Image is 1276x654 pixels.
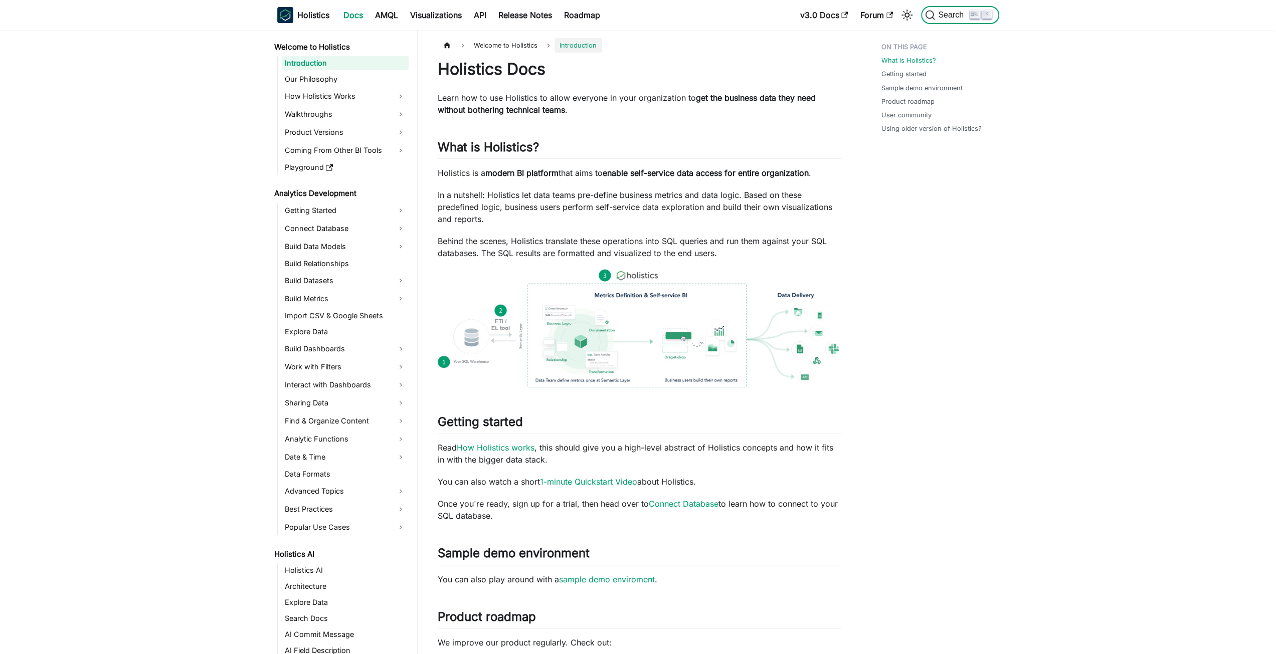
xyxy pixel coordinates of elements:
[438,269,841,387] img: How Holistics fits in your Data Stack
[899,7,915,23] button: Switch between dark and light mode (currently light mode)
[438,476,841,488] p: You can also watch a short about Holistics.
[282,579,409,593] a: Architecture
[369,7,404,23] a: AMQL
[881,83,963,93] a: Sample demo environment
[982,10,992,19] kbd: K
[469,38,542,53] span: Welcome to Holistics
[282,257,409,271] a: Build Relationships
[282,611,409,625] a: Search Docs
[881,69,927,79] a: Getting started
[282,449,409,465] a: Date & Time
[468,7,492,23] a: API
[438,189,841,225] p: In a nutshell: Holistics let data teams pre-define business metrics and data logic. Based on thes...
[438,167,841,179] p: Holistics is a that aims to .
[282,309,409,323] a: Import CSV & Google Sheets
[282,160,409,174] a: Playground
[282,56,409,70] a: Introduction
[555,38,602,53] span: Introduction
[794,7,854,23] a: v3.0 Docs
[438,235,841,259] p: Behind the scenes, Holistics translate these operations into SQL queries and run them against you...
[282,124,409,140] a: Product Versions
[282,325,409,339] a: Explore Data
[881,56,936,65] a: What is Holistics?
[277,7,293,23] img: Holistics
[438,609,841,628] h2: Product roadmap
[282,221,409,237] a: Connect Database
[282,202,409,219] a: Getting Started
[282,595,409,609] a: Explore Data
[438,414,841,433] h2: Getting started
[492,7,558,23] a: Release Notes
[271,547,409,561] a: Holistics AI
[282,395,409,411] a: Sharing Data
[854,7,899,23] a: Forum
[404,7,468,23] a: Visualizations
[271,40,409,54] a: Welcome to Holistics
[282,501,409,517] a: Best Practices
[649,499,718,509] a: Connect Database
[881,124,982,133] a: Using older version of Holistics?
[438,498,841,522] p: Once you're ready, sign up for a trial, then head over to to learn how to connect to your SQL dat...
[438,546,841,565] h2: Sample demo environment
[438,59,841,79] h1: Holistics Docs
[558,7,606,23] a: Roadmap
[337,7,369,23] a: Docs
[559,574,655,584] a: sample demo enviroment
[438,442,841,466] p: Read , this should give you a high-level abstract of Holistics concepts and how it fits in with t...
[282,88,409,104] a: How Holistics Works
[438,573,841,585] p: You can also play around with a .
[271,186,409,200] a: Analytics Development
[935,11,970,20] span: Search
[282,341,409,357] a: Build Dashboards
[603,168,809,178] strong: enable self-service data access for entire organization
[267,30,418,654] nav: Docs sidebar
[921,6,999,24] button: Search (Ctrl+K)
[457,443,534,453] a: How Holistics works
[282,239,409,255] a: Build Data Models
[438,92,841,116] p: Learn how to use Holistics to allow everyone in your organization to .
[282,413,409,429] a: Find & Organize Content
[540,477,637,487] a: 1-minute Quickstart Video
[282,519,409,535] a: Popular Use Cases
[282,377,409,393] a: Interact with Dashboards
[282,431,409,447] a: Analytic Functions
[282,106,409,122] a: Walkthroughs
[282,142,409,158] a: Coming From Other BI Tools
[282,483,409,499] a: Advanced Topics
[282,467,409,481] a: Data Formats
[277,7,329,23] a: HolisticsHolistics
[881,110,932,120] a: User community
[297,9,329,21] b: Holistics
[881,97,935,106] a: Product roadmap
[485,168,559,178] strong: modern BI platform
[282,359,409,375] a: Work with Filters
[438,38,457,53] a: Home page
[438,140,841,159] h2: What is Holistics?
[282,291,409,307] a: Build Metrics
[438,636,841,648] p: We improve our product regularly. Check out:
[438,38,841,53] nav: Breadcrumbs
[282,563,409,577] a: Holistics AI
[282,273,409,289] a: Build Datasets
[282,627,409,641] a: AI Commit Message
[282,72,409,86] a: Our Philosophy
